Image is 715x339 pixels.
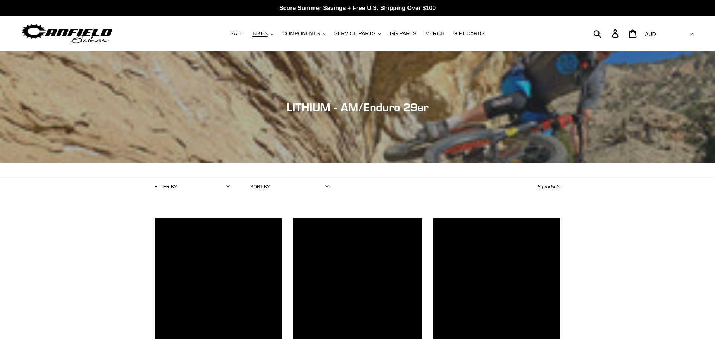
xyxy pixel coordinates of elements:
[230,31,244,37] span: SALE
[282,31,320,37] span: COMPONENTS
[425,31,444,37] span: MERCH
[155,183,177,190] label: Filter by
[226,29,247,39] a: SALE
[279,29,329,39] button: COMPONENTS
[330,29,384,39] button: SERVICE PARTS
[390,31,416,37] span: GG PARTS
[597,25,616,42] input: Search
[287,100,429,114] span: LITHIUM - AM/Enduro 29er
[453,31,485,37] span: GIFT CARDS
[249,29,277,39] button: BIKES
[449,29,489,39] a: GIFT CARDS
[251,183,270,190] label: Sort by
[386,29,420,39] a: GG PARTS
[538,184,560,189] span: 8 products
[252,31,268,37] span: BIKES
[422,29,448,39] a: MERCH
[20,22,114,45] img: Canfield Bikes
[334,31,375,37] span: SERVICE PARTS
